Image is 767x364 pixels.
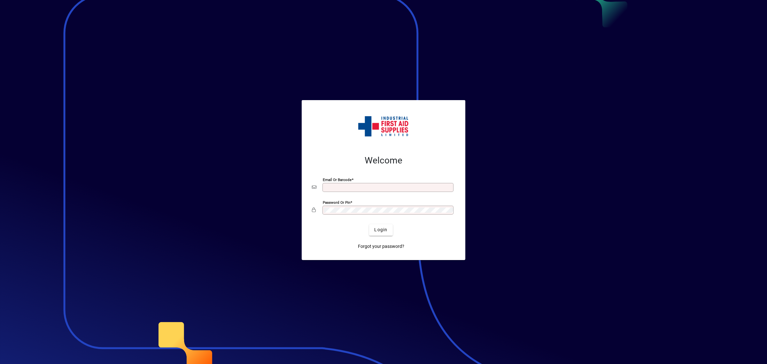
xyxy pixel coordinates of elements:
h2: Welcome [312,155,455,166]
span: Login [374,226,387,233]
mat-label: Email or Barcode [323,177,352,182]
button: Login [369,224,392,236]
a: Forgot your password? [355,241,407,252]
span: Forgot your password? [358,243,404,250]
mat-label: Password or Pin [323,200,350,204]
